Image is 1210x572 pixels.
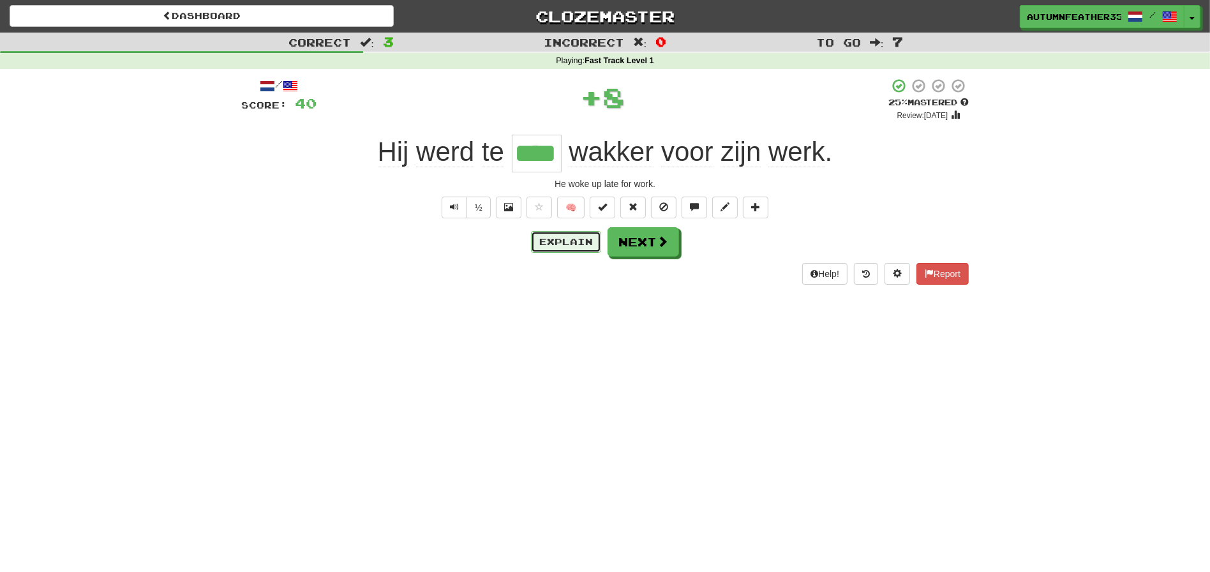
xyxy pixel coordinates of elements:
[916,263,969,285] button: Report
[870,37,884,48] span: :
[1149,10,1156,19] span: /
[383,34,394,49] span: 3
[241,177,969,190] div: He woke up late for work.
[682,197,707,218] button: Discuss sentence (alt+u)
[712,197,738,218] button: Edit sentence (alt+d)
[585,56,654,65] strong: Fast Track Level 1
[1027,11,1121,22] span: AutumnFeather3525
[590,197,615,218] button: Set this sentence to 100% Mastered (alt+m)
[655,34,666,49] span: 0
[416,137,474,167] span: werd
[527,197,552,218] button: Favorite sentence (alt+f)
[482,137,504,167] span: te
[413,5,797,27] a: Clozemaster
[496,197,521,218] button: Show image (alt+x)
[360,37,374,48] span: :
[10,5,394,27] a: Dashboard
[569,137,654,167] span: wakker
[562,137,833,167] span: .
[1020,5,1184,28] a: AutumnFeather3525 /
[531,231,601,253] button: Explain
[241,78,317,94] div: /
[888,97,907,107] span: 25 %
[620,197,646,218] button: Reset to 0% Mastered (alt+r)
[467,197,491,218] button: ½
[439,197,491,218] div: Text-to-speech controls
[288,36,351,49] span: Correct
[295,95,317,111] span: 40
[721,137,761,167] span: zijn
[580,78,602,116] span: +
[768,137,825,167] span: werk
[651,197,676,218] button: Ignore sentence (alt+i)
[743,197,768,218] button: Add to collection (alt+a)
[544,36,624,49] span: Incorrect
[661,137,713,167] span: voor
[897,111,948,120] small: Review: [DATE]
[816,36,861,49] span: To go
[442,197,467,218] button: Play sentence audio (ctl+space)
[241,100,287,110] span: Score:
[602,81,625,113] span: 8
[854,263,878,285] button: Round history (alt+y)
[893,34,904,49] span: 7
[802,263,848,285] button: Help!
[633,37,647,48] span: :
[378,137,409,167] span: Hij
[608,227,679,257] button: Next
[888,97,969,109] div: Mastered
[557,197,585,218] button: 🧠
